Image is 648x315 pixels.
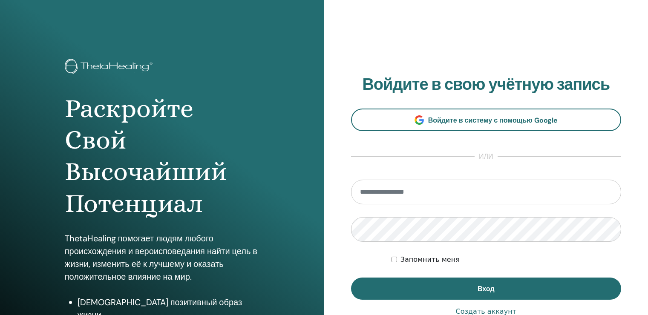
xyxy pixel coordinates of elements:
[392,255,621,265] div: Сохраняйте мою аутентификацию на неопределённый срок или до тех пор, пока я не выйду из системы в...
[362,74,610,95] ya-tr-span: Войдите в свою учётную запись
[65,233,257,282] ya-tr-span: ThetaHealing помогает людям любого происхождения и вероисповедания найти цель в жизни, изменить е...
[479,152,493,161] ya-tr-span: или
[428,116,558,125] ya-tr-span: Войдите в систему с помощью Google
[478,284,495,293] ya-tr-span: Вход
[65,93,227,218] ya-tr-span: Раскройте Свой Высочайший Потенциал
[351,109,622,131] a: Войдите в систему с помощью Google
[400,255,460,263] ya-tr-span: Запомнить меня
[351,278,622,300] button: Вход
